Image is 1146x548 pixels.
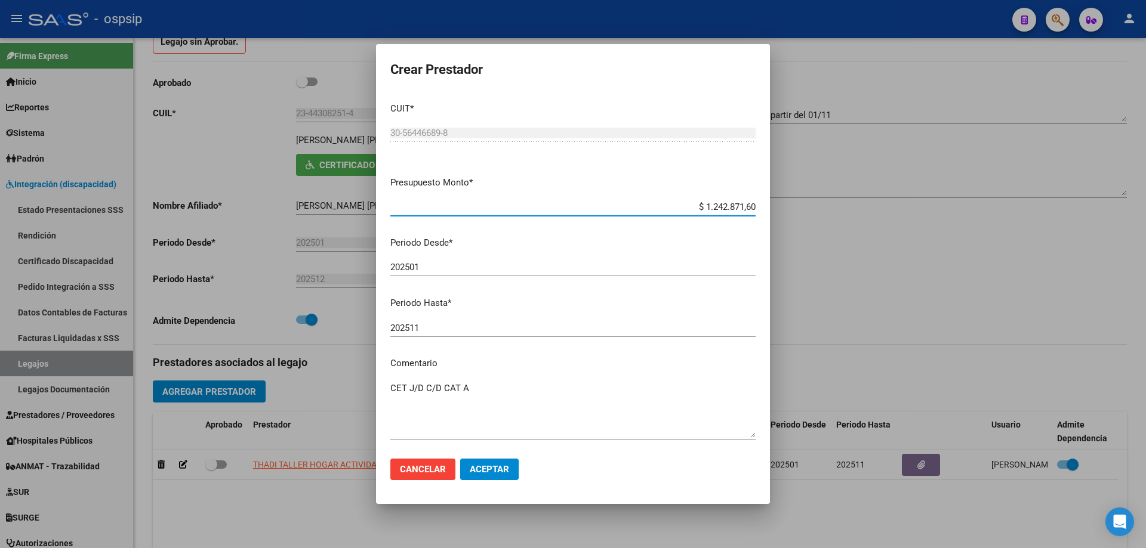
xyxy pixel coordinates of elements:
h2: Crear Prestador [390,58,756,81]
button: Aceptar [460,459,519,480]
p: Presupuesto Monto [390,176,756,190]
p: CUIT [390,102,756,116]
span: Aceptar [470,464,509,475]
span: Cancelar [400,464,446,475]
button: Cancelar [390,459,455,480]
div: Open Intercom Messenger [1105,507,1134,536]
p: Periodo Hasta [390,296,756,310]
p: Periodo Desde [390,236,756,250]
p: Comentario [390,357,756,370]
